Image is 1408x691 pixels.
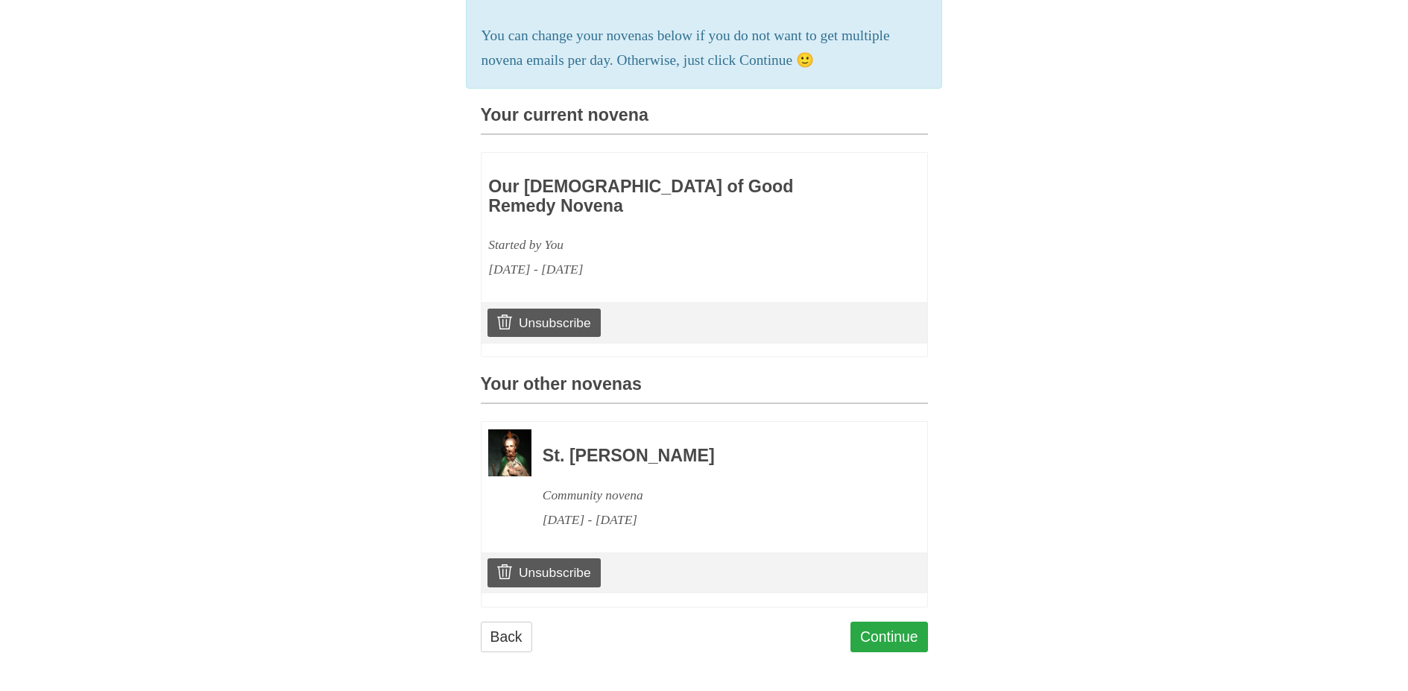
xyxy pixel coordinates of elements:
[850,622,928,652] a: Continue
[543,447,887,466] h3: St. [PERSON_NAME]
[488,233,833,257] div: Started by You
[488,257,833,282] div: [DATE] - [DATE]
[543,508,887,532] div: [DATE] - [DATE]
[543,483,887,508] div: Community novena
[481,106,928,135] h3: Your current novena
[481,375,928,404] h3: Your other novenas
[482,24,927,73] p: You can change your novenas below if you do not want to get multiple novena emails per day. Other...
[481,622,532,652] a: Back
[487,558,600,587] a: Unsubscribe
[487,309,600,337] a: Unsubscribe
[488,429,531,476] img: Novena image
[488,177,833,215] h3: Our [DEMOGRAPHIC_DATA] of Good Remedy Novena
